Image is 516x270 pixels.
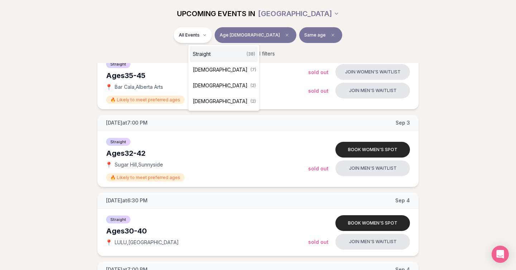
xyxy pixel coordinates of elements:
span: ( 7 ) [250,67,256,73]
span: ( 38 ) [247,51,255,57]
span: [DEMOGRAPHIC_DATA] [193,66,248,73]
span: Straight [193,50,211,58]
span: [DEMOGRAPHIC_DATA] [193,98,248,105]
span: [DEMOGRAPHIC_DATA] [193,82,248,89]
span: ( 2 ) [250,83,256,88]
span: ( 2 ) [250,98,256,104]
